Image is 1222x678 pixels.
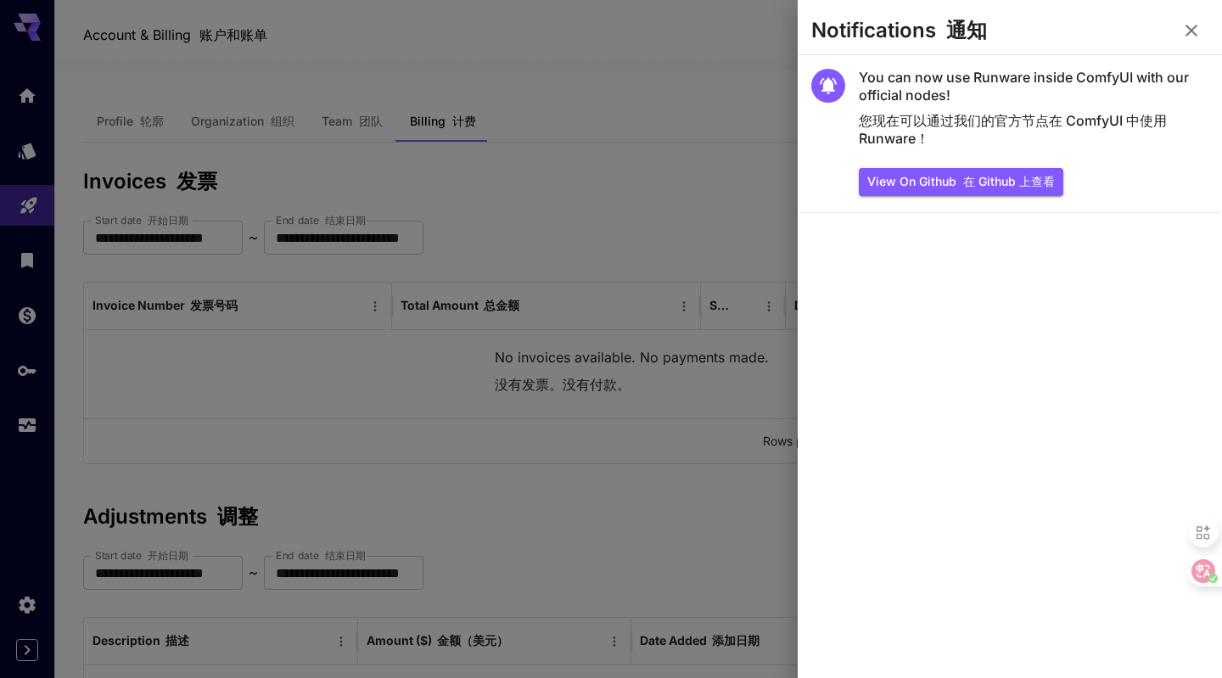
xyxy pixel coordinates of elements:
[859,69,1208,154] h5: You can now use Runware inside ComfyUI with our official nodes!
[859,112,1167,147] font: 您现在可以通过我们的官方节点在 ComfyUI 中使用 Runware！
[811,19,987,42] h3: Notifications
[946,18,987,42] font: 通知
[963,174,1055,188] font: 在 Github 上查看
[859,168,1063,196] button: View on Github 在 Github 上查看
